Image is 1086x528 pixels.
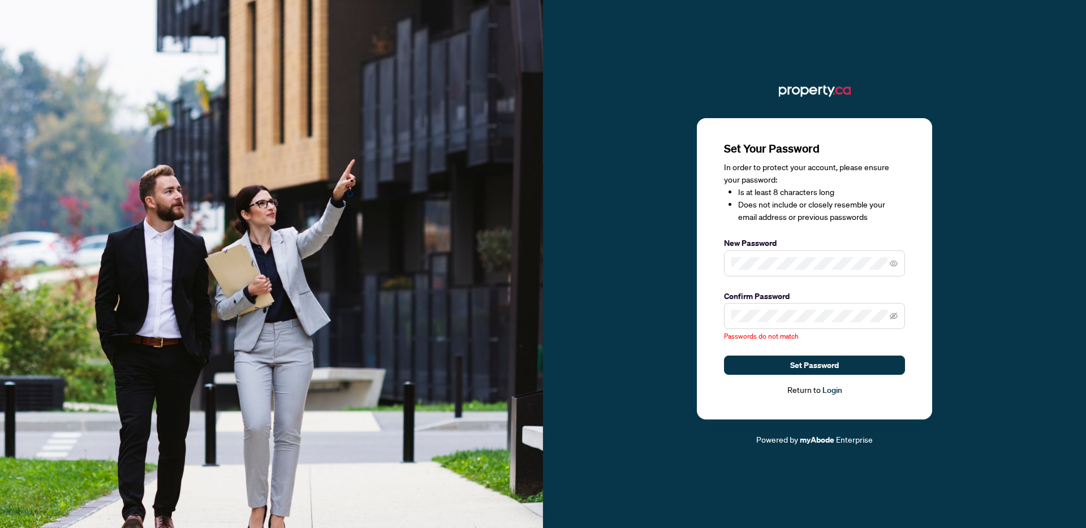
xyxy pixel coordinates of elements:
[822,385,842,395] a: Login
[790,356,839,374] span: Set Password
[738,198,905,223] li: Does not include or closely resemble your email address or previous passwords
[890,259,898,267] span: eye
[890,312,898,320] span: eye-invisible
[724,161,905,223] div: In order to protect your account, please ensure your password:
[836,434,873,444] span: Enterprise
[724,356,905,375] button: Set Password
[724,290,905,302] label: Confirm Password
[724,237,905,249] label: New Password
[756,434,798,444] span: Powered by
[738,186,905,198] li: Is at least 8 characters long
[724,141,905,157] h3: Set Your Password
[800,434,834,446] a: myAbode
[779,82,851,100] img: ma-logo
[724,384,905,397] div: Return to
[724,332,799,340] span: Passwords do not match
